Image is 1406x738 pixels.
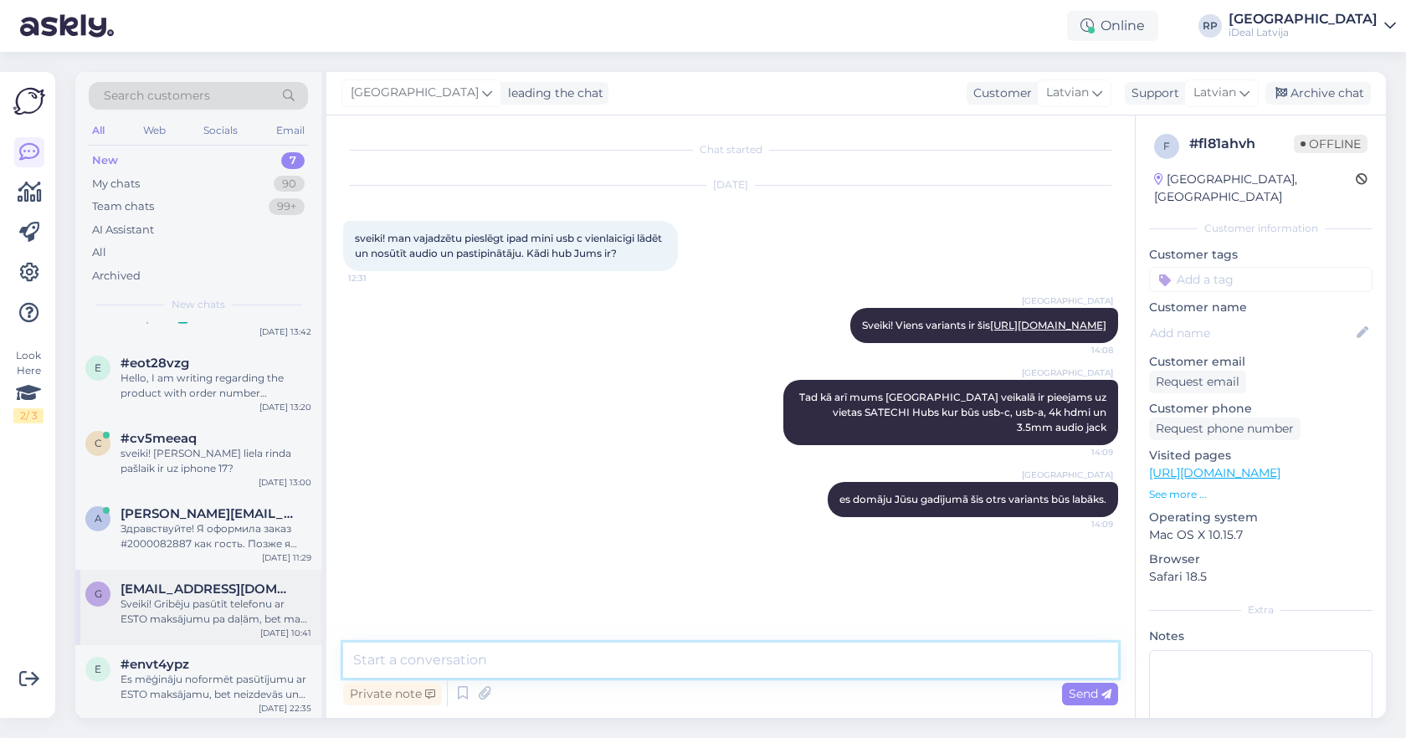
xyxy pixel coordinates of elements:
span: [GEOGRAPHIC_DATA] [1022,366,1113,379]
div: New [92,152,118,169]
span: g [95,587,102,600]
span: Tad kā arī mums [GEOGRAPHIC_DATA] veikalā ir pieejams uz vietas SATECHI Hubs kur būs usb-c, usb-a... [799,391,1109,433]
span: Latvian [1193,84,1236,102]
div: Online [1067,11,1158,41]
span: e [95,361,101,374]
div: AI Assistant [92,222,154,238]
p: Customer name [1149,299,1373,316]
div: Es mēģināju noformēt pasūtījumu ar ESTO maksājamu, bet neizdevās un tagad pie maniem pasūtījumiem... [121,672,311,702]
div: sveiki! [PERSON_NAME] liela rinda pašlaik ir uz iphone 17? [121,446,311,476]
div: # fl81ahvh [1189,134,1294,154]
a: [URL][DOMAIN_NAME] [1149,465,1280,480]
p: Visited pages [1149,447,1373,464]
div: Archive chat [1265,82,1371,105]
div: Customer [967,85,1032,102]
span: a [95,512,102,525]
span: 14:09 [1050,518,1113,530]
span: Search customers [104,87,210,105]
span: New chats [172,297,225,312]
span: Offline [1294,135,1368,153]
a: [URL][DOMAIN_NAME] [990,319,1106,331]
div: [DATE] [343,177,1118,192]
span: [GEOGRAPHIC_DATA] [1022,295,1113,307]
div: [DATE] 13:20 [259,401,311,413]
span: sveiki! man vajadzētu pieslēgt ipad mini usb c vienlaicīgi lādēt un nosūtīt audio un pastipinātāj... [355,232,665,259]
span: gutsmitsmarcis@inbox.lv [121,582,295,597]
span: #eot28vzg [121,356,189,371]
div: Look Here [13,348,44,423]
div: Extra [1149,602,1373,618]
div: 7 [281,152,305,169]
p: Customer email [1149,353,1373,371]
span: [GEOGRAPHIC_DATA] [351,84,479,102]
span: [GEOGRAPHIC_DATA] [1022,469,1113,481]
span: anna-golubeva@inbox.lv [121,506,295,521]
div: [DATE] 11:29 [262,551,311,564]
a: [GEOGRAPHIC_DATA]iDeal Latvija [1229,13,1396,39]
input: Add a tag [1149,267,1373,292]
span: 14:08 [1050,344,1113,356]
div: [DATE] 13:42 [259,325,311,338]
div: Request phone number [1149,418,1301,440]
div: [DATE] 10:41 [260,627,311,639]
span: es domāju Jūsu gadījumā šis otrs variants būs labāks. [839,493,1106,505]
span: 14:09 [1050,446,1113,459]
p: See more ... [1149,487,1373,502]
div: iDeal Latvija [1229,26,1378,39]
div: [DATE] 22:35 [259,702,311,715]
div: 99+ [269,198,305,215]
div: All [92,244,106,261]
div: leading the chat [501,85,603,102]
span: 12:31 [348,272,411,284]
span: Sveiki! Viens variants ir šis [862,319,1106,331]
div: 90 [274,176,305,192]
p: Mac OS X 10.15.7 [1149,526,1373,544]
input: Add name [1150,324,1353,342]
span: f [1163,140,1170,152]
div: All [89,120,108,141]
div: Archived [92,268,141,284]
div: Socials [200,120,241,141]
div: RP [1198,14,1222,38]
p: Operating system [1149,509,1373,526]
div: Team chats [92,198,154,215]
div: [GEOGRAPHIC_DATA], [GEOGRAPHIC_DATA] [1154,171,1356,206]
p: Safari 18.5 [1149,568,1373,586]
div: Support [1125,85,1179,102]
div: Customer information [1149,221,1373,236]
div: [DATE] 13:00 [259,476,311,489]
div: Здравствуйте! Я оформила заказ #2000082887 как гость. Позже я зарегистрировала аккаунт на эту же ... [121,521,311,551]
span: Latvian [1046,84,1089,102]
p: Notes [1149,628,1373,645]
span: c [95,437,102,449]
p: Browser [1149,551,1373,568]
div: [GEOGRAPHIC_DATA] [1229,13,1378,26]
div: Request email [1149,371,1246,393]
img: Askly Logo [13,85,45,117]
span: #cv5meeaq [121,431,197,446]
div: Hello, I am writing regarding the product with order number #2000084294. Since I will be travelin... [121,371,311,401]
div: My chats [92,176,140,192]
span: e [95,663,101,675]
div: Private note [343,683,442,705]
div: 2 / 3 [13,408,44,423]
div: Email [273,120,308,141]
p: Customer tags [1149,246,1373,264]
div: Web [140,120,169,141]
span: Send [1069,686,1111,701]
p: Customer phone [1149,400,1373,418]
div: Sveiki! Gribēju pasūtīt telefonu ar ESTO maksājumu pa daļām, bet man neizdevās. Bet pie maniem pa... [121,597,311,627]
span: #envt4ypz [121,657,189,672]
div: Chat started [343,142,1118,157]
